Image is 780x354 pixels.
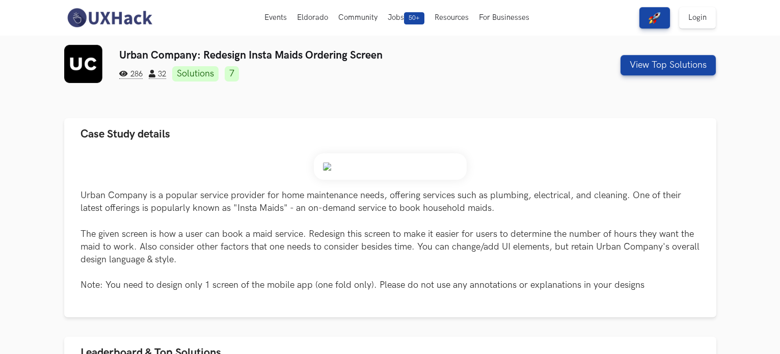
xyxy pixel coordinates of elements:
a: Solutions [172,66,219,81]
span: Case Study details [80,127,170,141]
span: 50+ [404,12,424,24]
h3: Urban Company: Redesign Insta Maids Ordering Screen [119,49,551,62]
button: View Top Solutions [621,55,716,75]
img: Urban Company logo [64,45,102,83]
span: 32 [149,70,166,79]
span: 286 [119,70,143,79]
img: rocket [649,12,661,24]
a: 7 [225,66,239,81]
p: Urban Company is a popular service provider for home maintenance needs, offering services such as... [80,189,700,292]
img: UXHack-logo.png [64,7,155,29]
button: Case Study details [64,118,716,150]
a: Login [679,7,716,29]
div: Case Study details [64,150,716,317]
img: Weekend_Hackathon_83_banner.png [314,153,467,180]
